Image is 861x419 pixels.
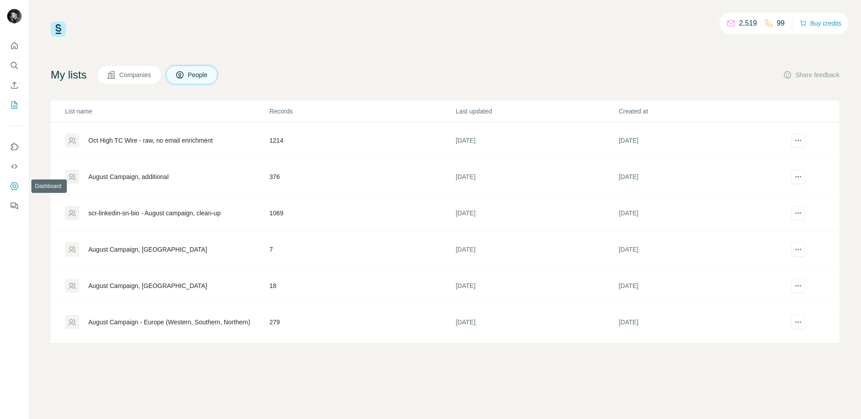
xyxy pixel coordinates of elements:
[455,159,618,195] td: [DATE]
[455,304,618,340] td: [DATE]
[188,70,209,79] span: People
[269,268,455,304] td: 18
[7,9,22,23] img: Avatar
[7,38,22,54] button: Quick start
[455,231,618,268] td: [DATE]
[791,315,805,329] button: actions
[119,70,152,79] span: Companies
[51,68,87,82] h4: My lists
[456,107,617,116] p: Last updated
[7,97,22,113] button: My lists
[777,18,785,29] p: 99
[88,245,207,254] div: August Campaign, [GEOGRAPHIC_DATA]
[618,304,781,340] td: [DATE]
[7,57,22,74] button: Search
[269,231,455,268] td: 7
[618,159,781,195] td: [DATE]
[7,158,22,175] button: Use Surfe API
[618,268,781,304] td: [DATE]
[7,77,22,93] button: Enrich CSV
[88,281,207,290] div: August Campaign, [GEOGRAPHIC_DATA]
[791,279,805,293] button: actions
[88,172,169,181] div: August Campaign, additional
[455,195,618,231] td: [DATE]
[88,136,213,145] div: Oct High TC Wire - raw, no email enrichment
[791,133,805,148] button: actions
[783,70,839,79] button: Share feedback
[618,195,781,231] td: [DATE]
[88,318,250,327] div: August Campaign - Europe (Western, Southern, Northern)
[7,178,22,194] button: Dashboard
[619,107,781,116] p: Created at
[269,304,455,340] td: 279
[269,340,455,377] td: 28
[269,195,455,231] td: 1069
[791,206,805,220] button: actions
[7,139,22,155] button: Use Surfe on LinkedIn
[269,122,455,159] td: 1214
[65,107,269,116] p: List name
[618,231,781,268] td: [DATE]
[455,122,618,159] td: [DATE]
[455,268,618,304] td: [DATE]
[270,107,455,116] p: Records
[739,18,757,29] p: 2,519
[618,340,781,377] td: [DATE]
[7,198,22,214] button: Feedback
[455,340,618,377] td: [DATE]
[791,242,805,257] button: actions
[791,170,805,184] button: actions
[269,159,455,195] td: 376
[51,22,66,37] img: Surfe Logo
[88,209,221,218] div: scr-linkedin-sn-bio - August campaign, clean-up
[800,17,841,30] button: Buy credits
[618,122,781,159] td: [DATE]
